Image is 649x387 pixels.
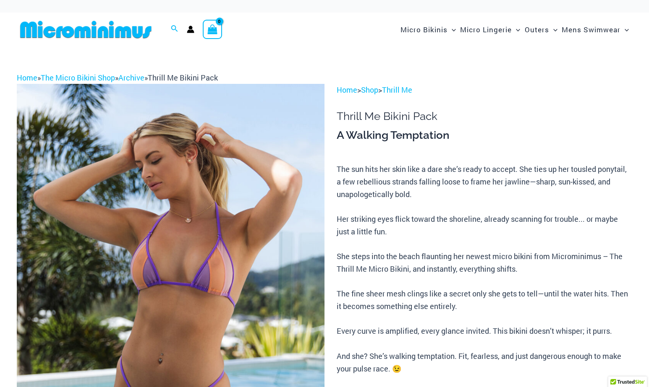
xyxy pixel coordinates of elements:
a: Thrill Me [382,85,412,95]
h3: A Walking Temptation [337,128,632,143]
span: Menu Toggle [512,19,520,40]
h1: Thrill Me Bikini Pack [337,110,632,123]
span: Menu Toggle [549,19,557,40]
a: Home [17,73,37,83]
span: Micro Lingerie [460,19,512,40]
span: Menu Toggle [620,19,629,40]
a: Micro LingerieMenu ToggleMenu Toggle [458,17,522,42]
a: Home [337,85,357,95]
a: Account icon link [187,26,194,33]
a: Micro BikinisMenu ToggleMenu Toggle [398,17,458,42]
a: Search icon link [171,24,178,35]
p: > > [337,84,632,96]
span: Outers [525,19,549,40]
img: MM SHOP LOGO FLAT [17,20,155,39]
span: Thrill Me Bikini Pack [148,73,218,83]
a: OutersMenu ToggleMenu Toggle [523,17,560,42]
span: Mens Swimwear [562,19,620,40]
a: Mens SwimwearMenu ToggleMenu Toggle [560,17,631,42]
a: View Shopping Cart, empty [203,20,222,39]
a: Shop [361,85,378,95]
nav: Site Navigation [397,16,632,44]
a: The Micro Bikini Shop [41,73,115,83]
span: Menu Toggle [447,19,456,40]
span: » » » [17,73,218,83]
a: Archive [118,73,144,83]
span: Micro Bikinis [400,19,447,40]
